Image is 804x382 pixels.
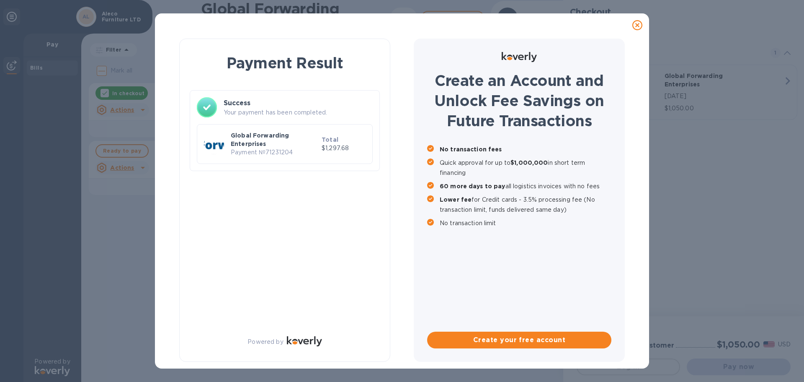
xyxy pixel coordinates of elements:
[322,144,366,153] p: $1,297.68
[224,98,373,108] h3: Success
[287,336,322,346] img: Logo
[193,52,376,73] h1: Payment Result
[224,108,373,117] p: Your payment has been completed.
[322,136,338,143] b: Total
[440,195,611,215] p: for Credit cards - 3.5% processing fee (No transaction limit, funds delivered same day)
[427,332,611,348] button: Create your free account
[231,131,318,148] p: Global Forwarding Enterprises
[502,52,537,62] img: Logo
[440,146,502,153] b: No transaction fees
[434,335,605,345] span: Create your free account
[440,183,505,190] b: 60 more days to pay
[440,218,611,228] p: No transaction limit
[427,70,611,131] h1: Create an Account and Unlock Fee Savings on Future Transactions
[510,159,548,166] b: $1,000,000
[440,181,611,191] p: all logistics invoices with no fees
[247,338,283,346] p: Powered by
[440,196,472,203] b: Lower fee
[440,158,611,178] p: Quick approval for up to in short term financing
[231,148,318,157] p: Payment № 71231204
